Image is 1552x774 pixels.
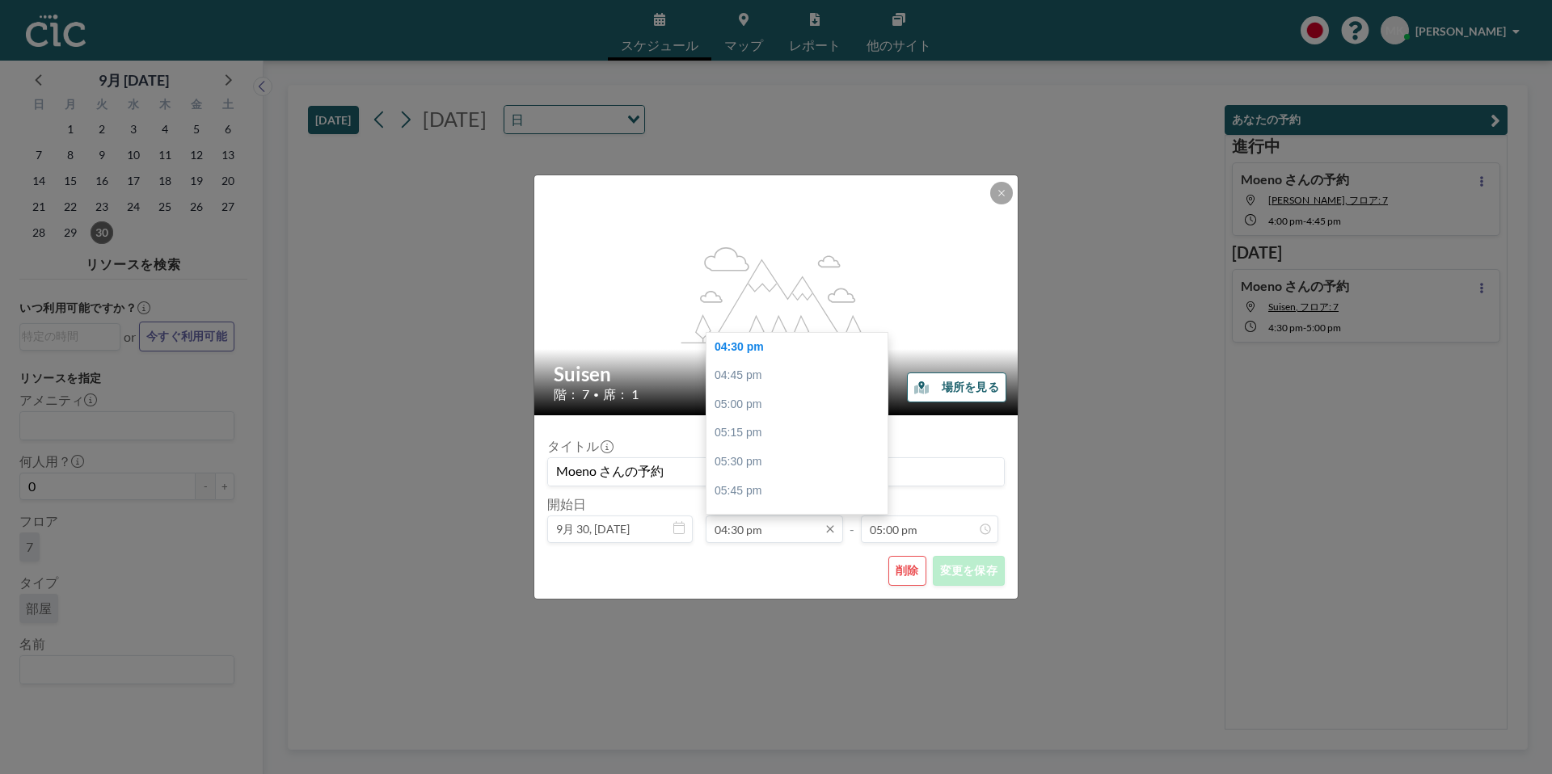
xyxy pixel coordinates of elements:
[706,333,888,362] div: 04:30 pm
[554,362,1000,386] h2: Suisen
[547,438,612,454] label: タイトル
[850,502,854,537] span: -
[603,386,639,402] span: 席： 1
[706,477,888,506] div: 05:45 pm
[706,448,888,477] div: 05:30 pm
[706,390,888,419] div: 05:00 pm
[593,389,599,401] span: •
[888,556,926,586] button: 削除
[706,419,888,448] div: 05:15 pm
[548,458,1004,486] input: (タイトルなし)
[706,505,888,534] div: 06:00 pm
[706,361,888,390] div: 04:45 pm
[933,556,1005,586] button: 変更を保存
[907,372,1006,402] button: 場所を見る
[547,496,586,512] label: 開始日
[554,386,589,402] span: 階： 7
